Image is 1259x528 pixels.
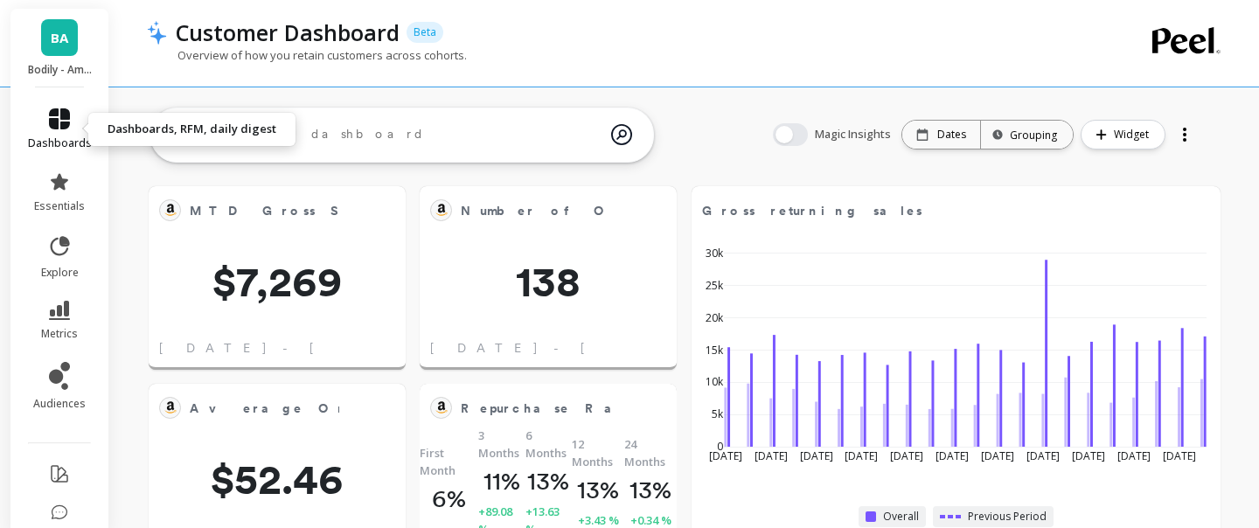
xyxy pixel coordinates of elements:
img: magic search icon [611,111,632,158]
p: Beta [407,22,443,43]
div: Grouping [997,127,1057,143]
p: 13% [527,466,569,496]
span: BA [51,28,68,48]
span: Gross returning sales [702,198,1154,223]
span: 3 Months [478,427,525,462]
span: Average Order Value - Amazon [190,396,339,420]
p: Dates [937,128,966,142]
span: 138 [420,261,677,302]
span: Number of Orders [461,198,610,223]
span: audiences [33,397,86,411]
span: Repurchase Rate by Cohort [461,399,765,418]
span: MTD Gross Sales [190,198,339,223]
p: 13% [577,475,619,504]
span: Gross returning sales [702,202,922,220]
span: dashboards [28,136,92,150]
p: Overview of how you retain customers across cohorts. [147,47,467,63]
span: Widget [1114,126,1154,143]
span: 24 Months [624,435,677,470]
span: $7,269 [149,261,406,302]
span: $52.46 [149,458,406,500]
span: [DATE] - [DATE] [430,339,690,357]
p: 6% [432,483,466,513]
span: Number of Orders [461,202,657,220]
p: 11% [483,466,520,496]
p: Customer Dashboard [176,17,400,47]
span: [DATE] - [DATE] [159,339,419,357]
span: Magic Insights [815,126,894,143]
span: Overall [883,510,919,524]
img: header icon [147,20,167,45]
span: Average Order Value - Amazon [190,399,580,418]
p: 13% [629,475,671,504]
span: MTD Gross Sales [190,202,393,220]
button: Widget [1081,120,1165,149]
p: Bodily - Amazon [28,63,92,77]
span: metrics [41,327,78,341]
span: Repurchase Rate by Cohort [461,396,610,420]
span: explore [41,266,79,280]
span: 6 Months [525,427,572,462]
span: essentials [34,199,85,213]
span: First Month [420,444,478,479]
span: Previous Period [968,510,1047,524]
span: 12 Months [572,435,624,470]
